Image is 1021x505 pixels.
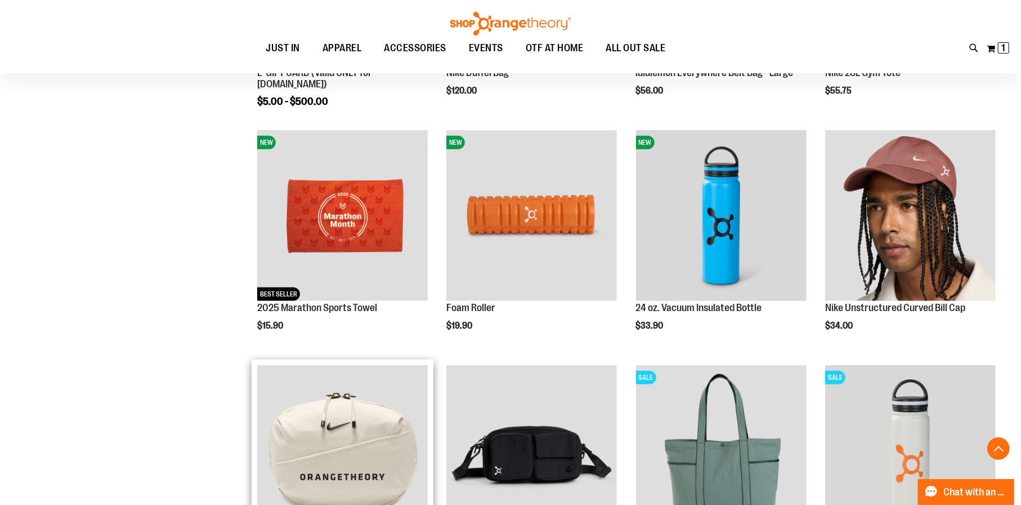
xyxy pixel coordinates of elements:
[252,125,433,360] div: product
[446,86,478,96] span: $120.00
[636,321,665,331] span: $33.90
[630,125,812,360] div: product
[825,302,965,313] a: Nike Unstructured Curved Bill Cap
[636,86,665,96] span: $56.00
[825,321,854,331] span: $34.00
[944,487,1007,498] span: Chat with an Expert
[257,287,300,301] span: BEST SELLER
[825,130,996,303] a: Nike Unstructured Curved Bill Cap
[987,437,1010,460] button: Back To Top
[526,36,584,61] span: OTF AT HOME
[257,136,276,149] span: NEW
[636,302,762,313] a: 24 oz. Vacuum Insulated Bottle
[257,321,285,331] span: $15.90
[1002,42,1006,54] span: 1
[918,479,1015,505] button: Chat with an Expert
[384,36,447,61] span: ACCESSORIES
[469,36,503,61] span: EVENTS
[446,130,617,303] a: Foam RollerNEW
[446,321,474,331] span: $19.90
[636,130,807,301] img: 24 oz. Vacuum Insulated Bottle
[825,86,853,96] span: $55.75
[446,136,465,149] span: NEW
[323,36,362,61] span: APPAREL
[257,67,372,90] a: E-GIFT CARD (Valid ONLY for [DOMAIN_NAME])
[820,125,1001,360] div: product
[446,130,617,301] img: Foam Roller
[825,130,996,301] img: Nike Unstructured Curved Bill Cap
[606,36,666,61] span: ALL OUT SALE
[266,36,301,61] span: JUST IN
[636,136,655,149] span: NEW
[825,371,845,384] span: SALE
[257,302,377,313] a: 2025 Marathon Sports Towel
[636,371,656,384] span: SALE
[257,130,428,303] a: 2025 Marathon Sports TowelNEWBEST SELLER
[449,12,572,36] img: Shop Orangetheory
[636,130,807,303] a: 24 oz. Vacuum Insulated BottleNEW
[257,130,428,301] img: 2025 Marathon Sports Towel
[257,96,328,107] span: $5.00 - $500.00
[441,125,623,360] div: product
[446,302,495,313] a: Foam Roller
